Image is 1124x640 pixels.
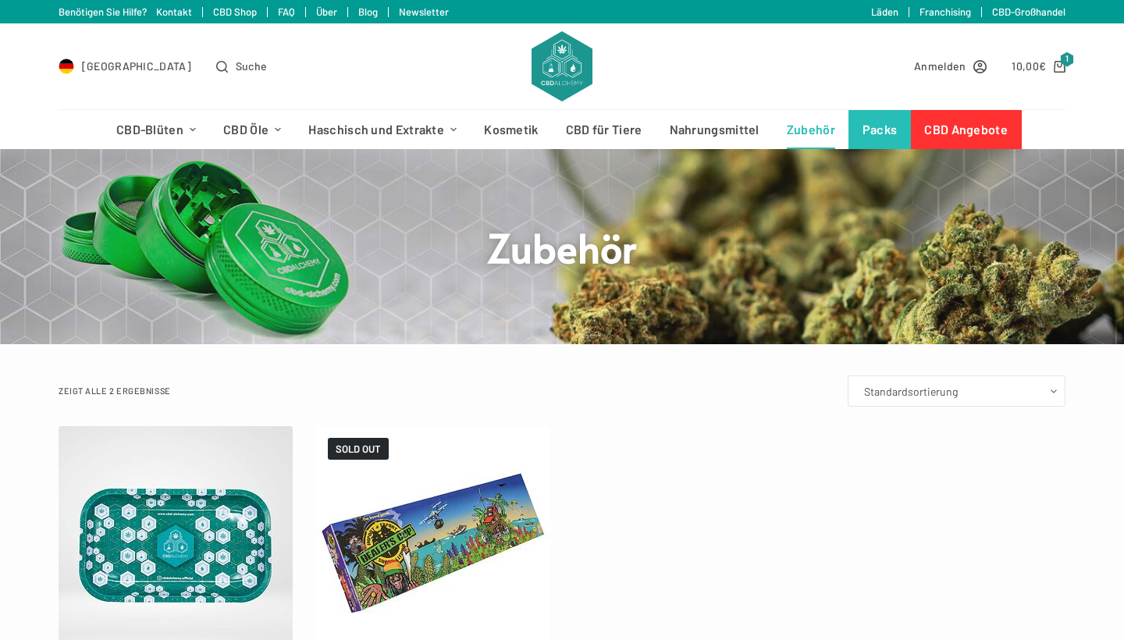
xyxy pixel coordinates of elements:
h1: Zubehör [269,222,855,272]
span: [GEOGRAPHIC_DATA] [82,57,191,75]
a: Shopping cart [1012,57,1065,75]
span: 1 [1060,52,1074,67]
select: Shop-Bestellung [848,375,1065,407]
a: Zubehör [773,110,848,149]
a: Läden [871,5,898,18]
a: Franchising [919,5,971,18]
img: CBD Alchemy [532,31,592,101]
a: Newsletter [399,5,449,18]
a: Blog [358,5,378,18]
a: CBD für Tiere [552,110,656,149]
a: Nahrungsmittel [656,110,773,149]
button: Open search form [216,57,267,75]
a: CBD-Blüten [102,110,209,149]
a: Über [316,5,337,18]
a: Benötigen Sie Hilfe? Kontakt [59,5,192,18]
nav: Header-Menü [102,110,1021,149]
a: CBD Angebote [911,110,1022,149]
span: Suche [236,57,268,75]
span: € [1039,59,1046,73]
a: FAQ [278,5,295,18]
a: Anmelden [914,57,987,75]
a: CBD Shop [213,5,257,18]
span: Anmelden [914,57,966,75]
img: DE Flag [59,59,74,74]
a: Select Country [59,57,191,75]
a: Packs [848,110,911,149]
a: CBD-Großhandel [992,5,1065,18]
a: Haschisch und Extrakte [295,110,471,149]
span: SOLD OUT [328,438,389,460]
p: Zeigt alle 2 Ergebnisse [59,384,171,398]
a: Kosmetik [471,110,552,149]
a: CBD Öle [210,110,295,149]
bdi: 10,00 [1012,59,1046,73]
